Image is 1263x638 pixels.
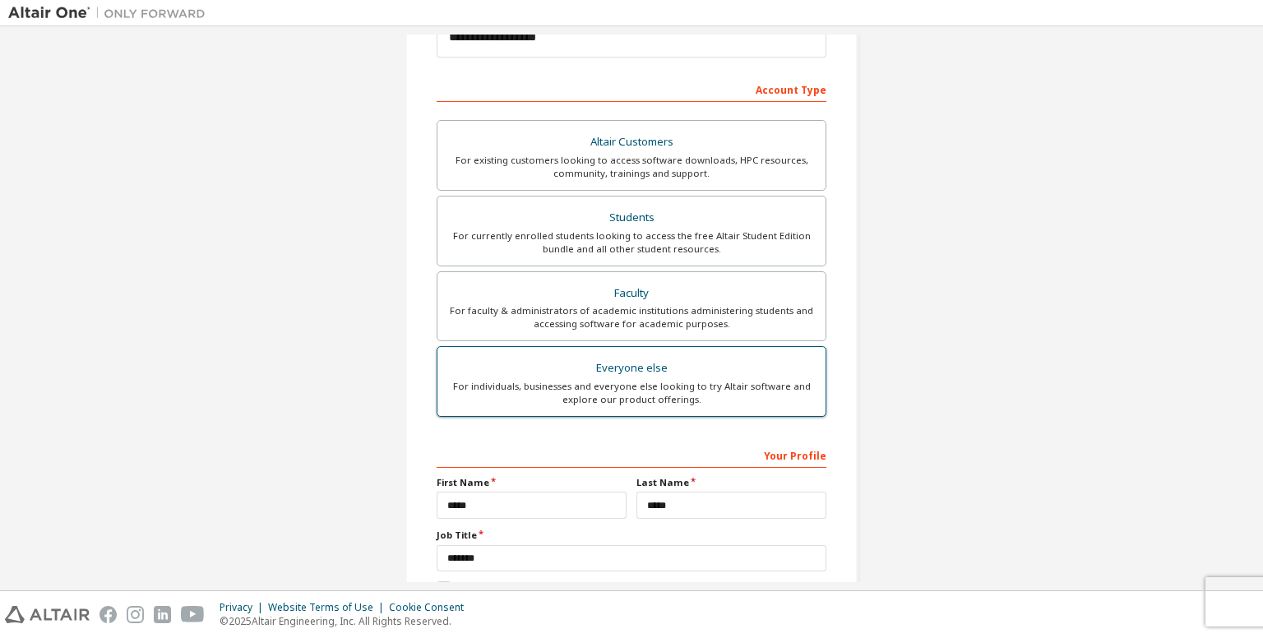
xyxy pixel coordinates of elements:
[447,229,816,256] div: For currently enrolled students looking to access the free Altair Student Edition bundle and all ...
[437,529,826,542] label: Job Title
[154,606,171,623] img: linkedin.svg
[99,606,117,623] img: facebook.svg
[181,606,205,623] img: youtube.svg
[636,476,826,489] label: Last Name
[447,282,816,305] div: Faculty
[220,601,268,614] div: Privacy
[437,76,826,102] div: Account Type
[220,614,474,628] p: © 2025 Altair Engineering, Inc. All Rights Reserved.
[437,476,627,489] label: First Name
[437,442,826,468] div: Your Profile
[447,131,816,154] div: Altair Customers
[447,154,816,180] div: For existing customers looking to access software downloads, HPC resources, community, trainings ...
[447,304,816,331] div: For faculty & administrators of academic institutions administering students and accessing softwa...
[437,581,648,595] label: I accept the
[5,606,90,623] img: altair_logo.svg
[8,5,214,21] img: Altair One
[511,581,648,595] a: End-User License Agreement
[447,380,816,406] div: For individuals, businesses and everyone else looking to try Altair software and explore our prod...
[127,606,144,623] img: instagram.svg
[389,601,474,614] div: Cookie Consent
[268,601,389,614] div: Website Terms of Use
[447,357,816,380] div: Everyone else
[447,206,816,229] div: Students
